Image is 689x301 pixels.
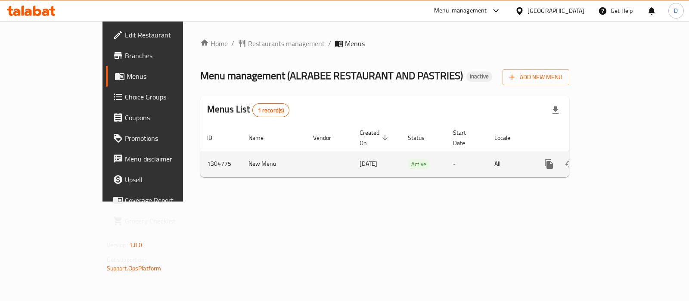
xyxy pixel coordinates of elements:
div: Inactive [466,71,492,82]
span: Version: [107,239,128,251]
span: D [674,6,678,16]
span: Promotions [125,133,211,143]
button: more [539,154,559,174]
span: ID [207,133,223,143]
a: Support.OpsPlatform [107,263,161,274]
div: Total records count [252,103,290,117]
span: Menus [345,38,365,49]
td: New Menu [242,151,306,177]
div: Menu-management [434,6,487,16]
a: Upsell [106,169,217,190]
table: enhanced table [200,125,628,177]
a: Choice Groups [106,87,217,107]
a: Coverage Report [106,190,217,211]
a: Menus [106,66,217,87]
a: Branches [106,45,217,66]
span: Choice Groups [125,92,211,102]
nav: breadcrumb [200,38,569,49]
td: - [446,151,487,177]
span: Grocery Checklist [125,216,211,226]
td: All [487,151,532,177]
a: Grocery Checklist [106,211,217,231]
span: Name [248,133,275,143]
span: 1 record(s) [253,106,289,115]
span: Add New Menu [509,72,562,83]
span: Menu management ( ALRABEE RESTAURANT AND PASTRIES ) [200,66,463,85]
div: Export file [545,100,566,121]
span: Created On [360,127,391,148]
span: Menu disclaimer [125,154,211,164]
span: Branches [125,50,211,61]
span: Menus [127,71,211,81]
span: Start Date [453,127,477,148]
span: Coverage Report [125,195,211,205]
span: Active [408,159,430,169]
span: Coupons [125,112,211,123]
span: Get support on: [107,254,146,265]
h2: Menus List [207,103,289,117]
a: Edit Restaurant [106,25,217,45]
th: Actions [532,125,628,151]
td: 1304775 [200,151,242,177]
a: Menu disclaimer [106,149,217,169]
span: Status [408,133,436,143]
li: / [231,38,234,49]
span: Inactive [466,73,492,80]
button: Add New Menu [503,69,569,85]
span: 1.0.0 [129,239,143,251]
span: Edit Restaurant [125,30,211,40]
div: [GEOGRAPHIC_DATA] [528,6,584,16]
a: Restaurants management [238,38,325,49]
li: / [328,38,331,49]
span: [DATE] [360,158,377,169]
a: Promotions [106,128,217,149]
span: Restaurants management [248,38,325,49]
button: Change Status [559,154,580,174]
span: Locale [494,133,521,143]
a: Coupons [106,107,217,128]
span: Vendor [313,133,342,143]
span: Upsell [125,174,211,185]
